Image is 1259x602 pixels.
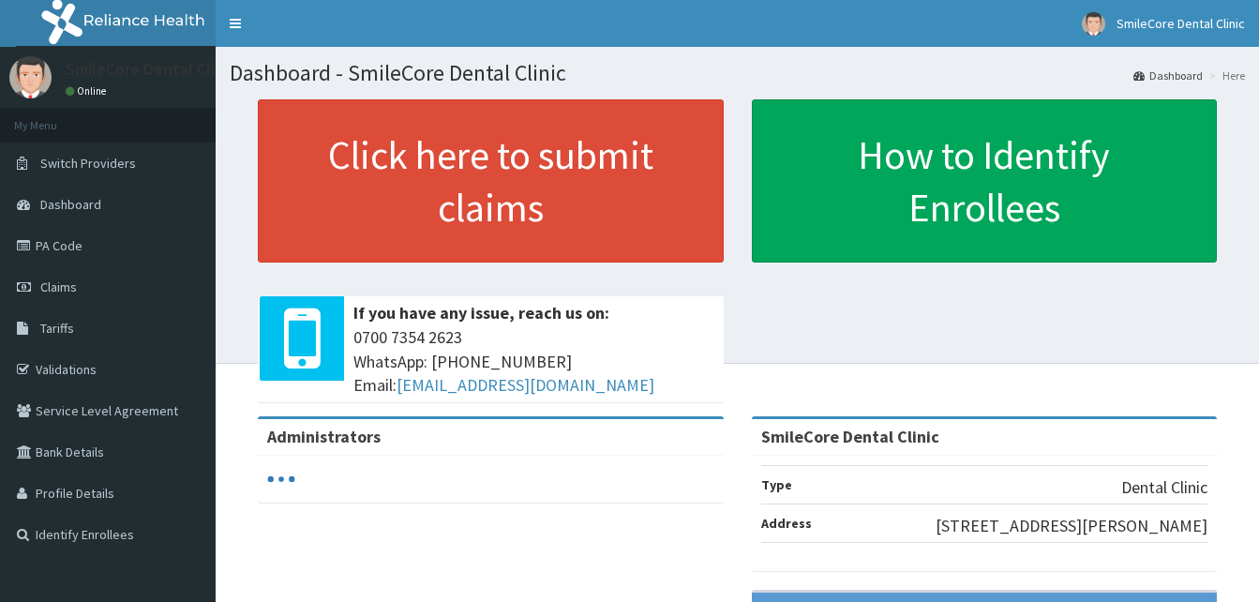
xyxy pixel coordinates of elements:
[258,99,724,263] a: Click here to submit claims
[353,325,714,398] span: 0700 7354 2623 WhatsApp: [PHONE_NUMBER] Email:
[40,155,136,172] span: Switch Providers
[1082,12,1105,36] img: User Image
[66,61,236,78] p: SmileCore Dental Clinic
[1117,15,1245,32] span: SmileCore Dental Clinic
[761,426,939,447] strong: SmileCore Dental Clinic
[353,302,609,324] b: If you have any issue, reach us on:
[230,61,1245,85] h1: Dashboard - SmileCore Dental Clinic
[1205,68,1245,83] li: Here
[761,515,812,532] b: Address
[267,465,295,493] svg: audio-loading
[761,476,792,493] b: Type
[40,196,101,213] span: Dashboard
[936,514,1207,538] p: [STREET_ADDRESS][PERSON_NAME]
[1133,68,1203,83] a: Dashboard
[66,84,111,98] a: Online
[752,99,1218,263] a: How to Identify Enrollees
[40,278,77,295] span: Claims
[397,374,654,396] a: [EMAIL_ADDRESS][DOMAIN_NAME]
[1121,475,1207,500] p: Dental Clinic
[267,426,381,447] b: Administrators
[40,320,74,337] span: Tariffs
[9,56,52,98] img: User Image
